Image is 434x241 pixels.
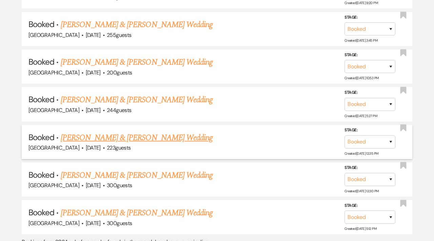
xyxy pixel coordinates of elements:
span: [DATE] [86,144,101,151]
span: [GEOGRAPHIC_DATA] [28,220,79,227]
span: [GEOGRAPHIC_DATA] [28,107,79,114]
a: [PERSON_NAME] & [PERSON_NAME] Wedding [61,19,213,31]
span: Booked [28,132,54,143]
span: [DATE] [86,107,101,114]
span: Booked [28,94,54,105]
label: Stage: [344,14,395,21]
a: [PERSON_NAME] & [PERSON_NAME] Wedding [61,94,213,106]
span: [DATE] [86,182,101,189]
span: 300 guests [107,182,132,189]
span: [DATE] [86,69,101,76]
span: 255 guests [107,31,131,39]
label: Stage: [344,51,395,59]
span: Booked [28,207,54,218]
a: [PERSON_NAME] & [PERSON_NAME] Wedding [61,132,213,144]
span: [GEOGRAPHIC_DATA] [28,182,79,189]
span: Booked [28,170,54,180]
span: [GEOGRAPHIC_DATA] [28,69,79,76]
span: 200 guests [107,69,132,76]
label: Stage: [344,202,395,209]
span: Booked [28,19,54,29]
a: [PERSON_NAME] & [PERSON_NAME] Wedding [61,56,213,68]
a: [PERSON_NAME] & [PERSON_NAME] Wedding [61,169,213,181]
span: 223 guests [107,144,131,151]
span: Created: [DATE] 12:30 PM [344,189,378,193]
label: Stage: [344,127,395,134]
span: Created: [DATE] 12:35 PM [344,151,378,156]
span: [DATE] [86,31,101,39]
span: [GEOGRAPHIC_DATA] [28,31,79,39]
span: 244 guests [107,107,131,114]
span: 300 guests [107,220,132,227]
span: Created: [DATE] 3:45 PM [344,38,377,43]
label: Stage: [344,164,395,172]
span: Created: [DATE] 10:53 PM [344,76,378,80]
span: [GEOGRAPHIC_DATA] [28,144,79,151]
a: [PERSON_NAME] & [PERSON_NAME] Wedding [61,207,213,219]
label: Stage: [344,89,395,96]
span: Booked [28,57,54,67]
span: Created: [DATE] 5:12 PM [344,226,376,231]
span: [DATE] [86,220,101,227]
span: Created: [DATE] 9:20 PM [344,1,378,5]
span: Created: [DATE] 5:27 PM [344,114,377,118]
